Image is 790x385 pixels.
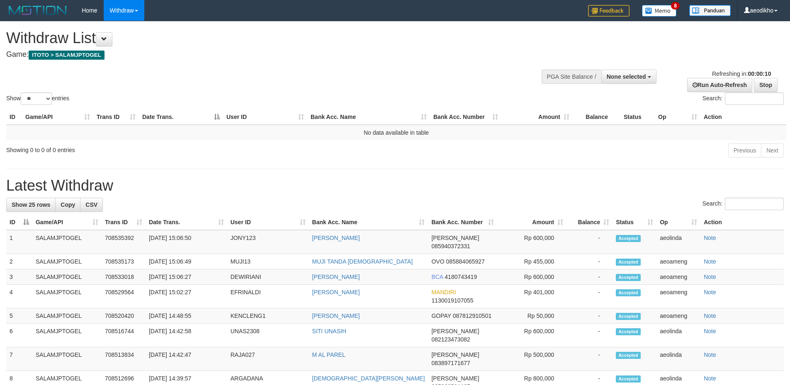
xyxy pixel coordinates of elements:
[32,269,102,285] td: SALAMJPTOGEL
[616,274,641,281] span: Accepted
[6,308,32,324] td: 5
[61,201,75,208] span: Copy
[588,5,630,17] img: Feedback.jpg
[102,308,146,324] td: 708520420
[6,285,32,308] td: 4
[497,254,566,269] td: Rp 455,000
[704,328,716,334] a: Note
[146,230,227,254] td: [DATE] 15:06:50
[431,336,470,343] span: Copy 082123473082 to clipboard
[227,269,309,285] td: DEWIRIANI
[139,109,223,125] th: Date Trans.: activate to sort column descending
[431,297,473,304] span: Copy 1130019107055 to clipboard
[655,109,700,125] th: Op: activate to sort column ascending
[497,308,566,324] td: Rp 50,000
[453,312,491,319] span: Copy 087812910501 to clipboard
[616,375,641,383] span: Accepted
[689,5,731,16] img: panduan.png
[446,258,484,265] span: Copy 085884065927 to clipboard
[227,324,309,347] td: UNAS2308
[566,347,613,371] td: -
[687,78,752,92] a: Run Auto-Refresh
[85,201,97,208] span: CSV
[102,347,146,371] td: 708513834
[542,70,601,84] div: PGA Site Balance /
[312,258,413,265] a: MUJI TANDA [DEMOGRAPHIC_DATA]
[431,274,443,280] span: BCA
[656,215,700,230] th: Op: activate to sort column ascending
[6,143,323,154] div: Showing 0 to 0 of 0 entries
[102,285,146,308] td: 708529564
[6,30,518,46] h1: Withdraw List
[607,73,646,80] span: None selected
[312,289,360,295] a: [PERSON_NAME]
[497,285,566,308] td: Rp 401,000
[656,308,700,324] td: aeoameng
[704,258,716,265] a: Note
[55,198,80,212] a: Copy
[223,109,307,125] th: User ID: activate to sort column ascending
[616,328,641,335] span: Accepted
[12,201,50,208] span: Show 25 rows
[431,235,479,241] span: [PERSON_NAME]
[501,109,573,125] th: Amount: activate to sort column ascending
[497,324,566,347] td: Rp 600,000
[6,177,784,194] h1: Latest Withdraw
[642,5,677,17] img: Button%20Memo.svg
[93,109,139,125] th: Trans ID: activate to sort column ascending
[497,347,566,371] td: Rp 500,000
[497,230,566,254] td: Rp 600,000
[307,109,430,125] th: Bank Acc. Name: activate to sort column ascending
[445,274,477,280] span: Copy 4180743419 to clipboard
[566,254,613,269] td: -
[616,313,641,320] span: Accepted
[704,289,716,295] a: Note
[704,312,716,319] a: Note
[32,230,102,254] td: SALAMJPTOGEL
[146,269,227,285] td: [DATE] 15:06:27
[566,269,613,285] td: -
[656,254,700,269] td: aeoameng
[146,285,227,308] td: [DATE] 15:02:27
[725,92,784,105] input: Search:
[702,198,784,210] label: Search:
[6,109,22,125] th: ID
[431,258,444,265] span: OVO
[6,4,69,17] img: MOTION_logo.png
[748,70,771,77] strong: 00:00:10
[700,109,786,125] th: Action
[656,324,700,347] td: aeolinda
[601,70,656,84] button: None selected
[616,289,641,296] span: Accepted
[700,215,784,230] th: Action
[430,109,501,125] th: Bank Acc. Number: activate to sort column ascending
[6,51,518,59] h4: Game:
[227,230,309,254] td: JONY123
[312,375,425,382] a: [DEMOGRAPHIC_DATA][PERSON_NAME]
[704,235,716,241] a: Note
[566,230,613,254] td: -
[671,2,680,10] span: 8
[6,269,32,285] td: 3
[102,230,146,254] td: 708535392
[725,198,784,210] input: Search:
[616,235,641,242] span: Accepted
[704,351,716,358] a: Note
[431,351,479,358] span: [PERSON_NAME]
[32,347,102,371] td: SALAMJPTOGEL
[146,347,227,371] td: [DATE] 14:42:47
[32,324,102,347] td: SALAMJPTOGEL
[6,198,56,212] a: Show 25 rows
[22,109,93,125] th: Game/API: activate to sort column ascending
[102,269,146,285] td: 708533018
[6,230,32,254] td: 1
[656,285,700,308] td: aeoameng
[616,352,641,359] span: Accepted
[704,375,716,382] a: Note
[497,215,566,230] th: Amount: activate to sort column ascending
[102,324,146,347] td: 708516744
[6,254,32,269] td: 2
[227,347,309,371] td: RAJA027
[312,235,360,241] a: [PERSON_NAME]
[6,324,32,347] td: 6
